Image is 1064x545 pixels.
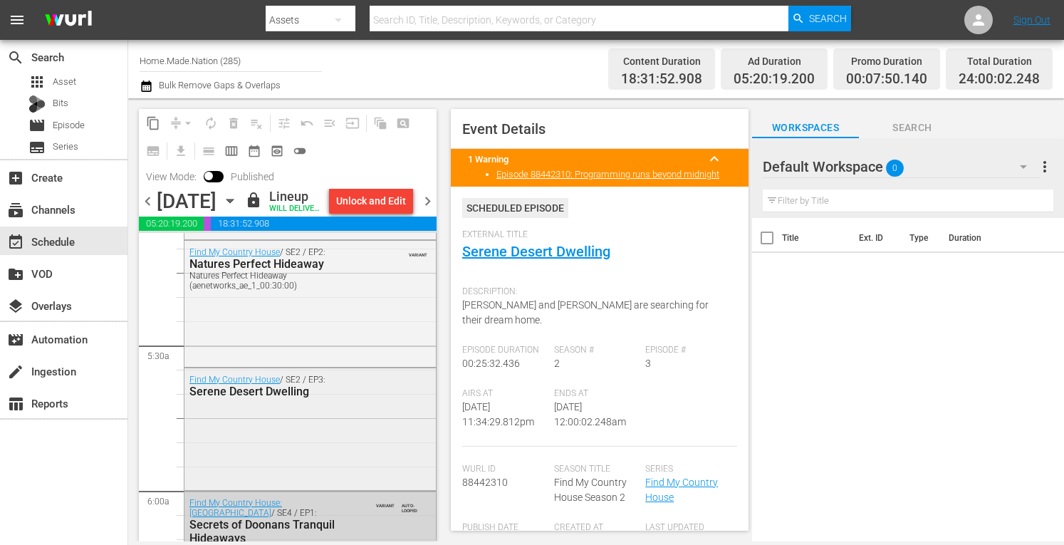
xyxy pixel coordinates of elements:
[846,51,927,71] div: Promo Duration
[189,385,365,398] div: Serene Desert Dwelling
[1036,158,1053,175] span: more_vert
[142,112,165,135] span: Copy Lineup
[243,140,266,162] span: Month Calendar View
[697,142,731,176] button: keyboard_arrow_up
[34,4,103,37] img: ans4CAIJ8jUAAAAAAAAAAAAAAAAAAAAAAAAgQb4GAAAAAAAAAAAAAAAAAAAAAAAAJMjXAAAAAAAAAAAAAAAAAAAAAAAAgAT5G...
[139,217,204,231] span: 05:20:19.200
[146,116,160,130] span: content_copy
[189,247,365,291] div: / SE2 / EP2:
[270,144,284,158] span: preview_outlined
[402,497,427,513] span: AUTO-LOOPED
[139,171,204,182] span: View Mode:
[165,137,192,165] span: Download as CSV
[157,80,281,90] span: Bulk Remove Gaps & Overlaps
[706,150,723,167] span: keyboard_arrow_up
[462,229,730,241] span: External Title
[621,71,702,88] span: 18:31:52.908
[245,112,268,135] span: Clear Lineup
[204,217,211,231] span: 00:07:50.140
[247,144,261,158] span: date_range_outlined
[809,6,847,31] span: Search
[554,401,626,427] span: [DATE] 12:00:02.248am
[462,299,709,326] span: [PERSON_NAME] and [PERSON_NAME] are searching for their dream home.
[222,112,245,135] span: Select an event to delete
[734,71,815,88] span: 05:20:19.200
[7,234,24,251] span: Schedule
[7,298,24,315] span: Overlays
[220,140,243,162] span: Week Calendar View
[645,345,730,356] span: Episode #
[645,522,730,534] span: Last Updated
[142,140,165,162] span: Create Series Block
[189,518,365,545] div: Secrets of Doonans Tranquil Hideaways
[462,345,547,356] span: Episode Duration
[462,464,547,475] span: Wurl Id
[7,170,24,187] span: Create
[554,477,627,503] span: Find My Country House Season 2
[189,271,365,291] div: Natures Perfect Hideaway (aenetworks_ae_1_00:30:00)
[192,137,220,165] span: Day Calendar View
[940,218,1026,258] th: Duration
[554,522,639,534] span: Created At
[7,266,24,283] span: VOD
[28,95,46,113] div: Bits
[462,401,534,427] span: [DATE] 11:34:29.812pm
[7,202,24,219] span: Channels
[468,154,697,165] title: 1 Warning
[28,73,46,90] span: Asset
[157,190,217,213] div: [DATE]
[269,189,323,204] div: Lineup
[554,345,639,356] span: Season #
[189,257,365,271] div: Natures Perfect Hideaway
[782,218,850,258] th: Title
[189,375,280,385] a: Find My Country House
[336,188,406,214] div: Unlock and Edit
[9,11,26,28] span: menu
[392,112,414,135] span: Create Search Block
[269,204,323,214] div: WILL DELIVER: [DATE] 4a (local)
[376,497,395,508] span: VARIANT
[53,75,76,89] span: Asset
[462,120,546,137] span: Event Details
[462,243,610,260] a: Serene Desert Dwelling
[53,140,78,154] span: Series
[245,192,262,209] span: lock
[621,51,702,71] div: Content Duration
[901,218,940,258] th: Type
[886,153,904,183] span: 0
[645,477,718,503] a: Find My Country House
[462,286,730,298] span: Description:
[846,71,927,88] span: 00:07:50.140
[462,522,547,534] span: Publish Date
[859,119,966,137] span: Search
[959,51,1040,71] div: Total Duration
[189,375,365,398] div: / SE2 / EP3:
[554,358,560,369] span: 2
[318,112,341,135] span: Fill episodes with ad slates
[554,464,639,475] span: Season Title
[496,169,719,180] a: Episode 88442310: Programming runs beyond midnight
[419,192,437,210] span: chevron_right
[734,51,815,71] div: Ad Duration
[7,395,24,412] span: Reports
[409,246,427,257] span: VARIANT
[288,140,311,162] span: 24 hours Lineup View is OFF
[224,144,239,158] span: calendar_view_week_outlined
[28,117,46,134] span: Episode
[462,388,547,400] span: Airs At
[554,388,639,400] span: Ends At
[462,477,508,488] span: 88442310
[7,363,24,380] span: Ingestion
[788,6,851,31] button: Search
[763,147,1040,187] div: Default Workspace
[645,464,730,475] span: Series
[329,188,413,214] button: Unlock and Edit
[204,171,214,181] span: Toggle to switch from Published to Draft view.
[189,247,280,257] a: Find My Country House
[53,118,85,133] span: Episode
[959,71,1040,88] span: 24:00:02.248
[1036,150,1053,184] button: more_vert
[211,217,437,231] span: 18:31:52.908
[1013,14,1050,26] a: Sign Out
[752,119,859,137] span: Workspaces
